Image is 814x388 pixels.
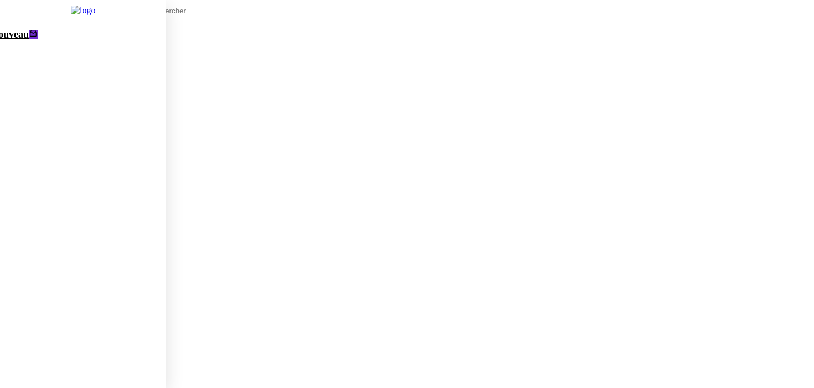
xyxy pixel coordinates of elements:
input: Rechercher [147,6,243,15]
